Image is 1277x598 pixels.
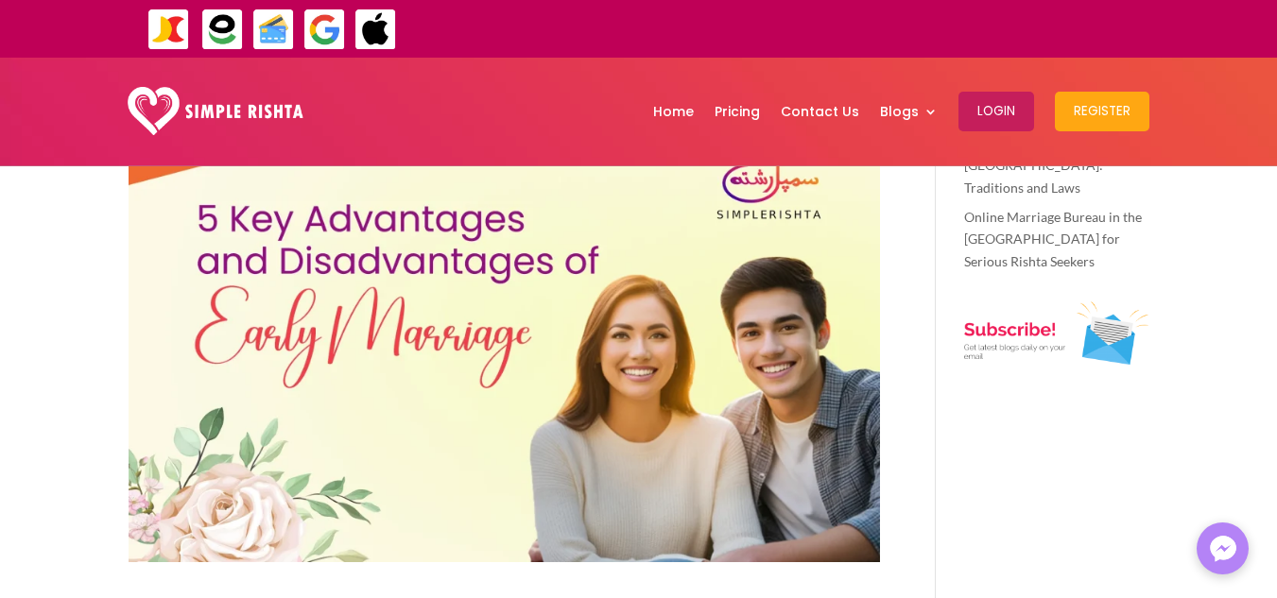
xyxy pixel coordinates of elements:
button: Login [958,92,1034,131]
img: EasyPaisa-icon [201,9,244,51]
strong: ایزی پیسہ [967,11,1009,44]
button: Register [1055,92,1149,131]
a: Register [1055,62,1149,161]
a: Online Marriage Bureau in the [GEOGRAPHIC_DATA] for Serious Rishta Seekers [964,209,1142,270]
img: GooglePay-icon [303,9,346,51]
strong: جاز کیش [1013,11,1053,44]
img: ApplePay-icon [354,9,397,51]
a: Home [653,62,694,161]
a: Contact Us [781,62,859,161]
a: Login [958,62,1034,161]
a: Marriage in [GEOGRAPHIC_DATA]: Traditions and Laws [964,134,1103,196]
img: Credit Cards [252,9,295,51]
img: JazzCash-icon [147,9,190,51]
a: Blogs [880,62,938,161]
img: Advantages of Early Marriage [129,140,880,562]
a: Pricing [715,62,760,161]
img: Messenger [1204,530,1242,568]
